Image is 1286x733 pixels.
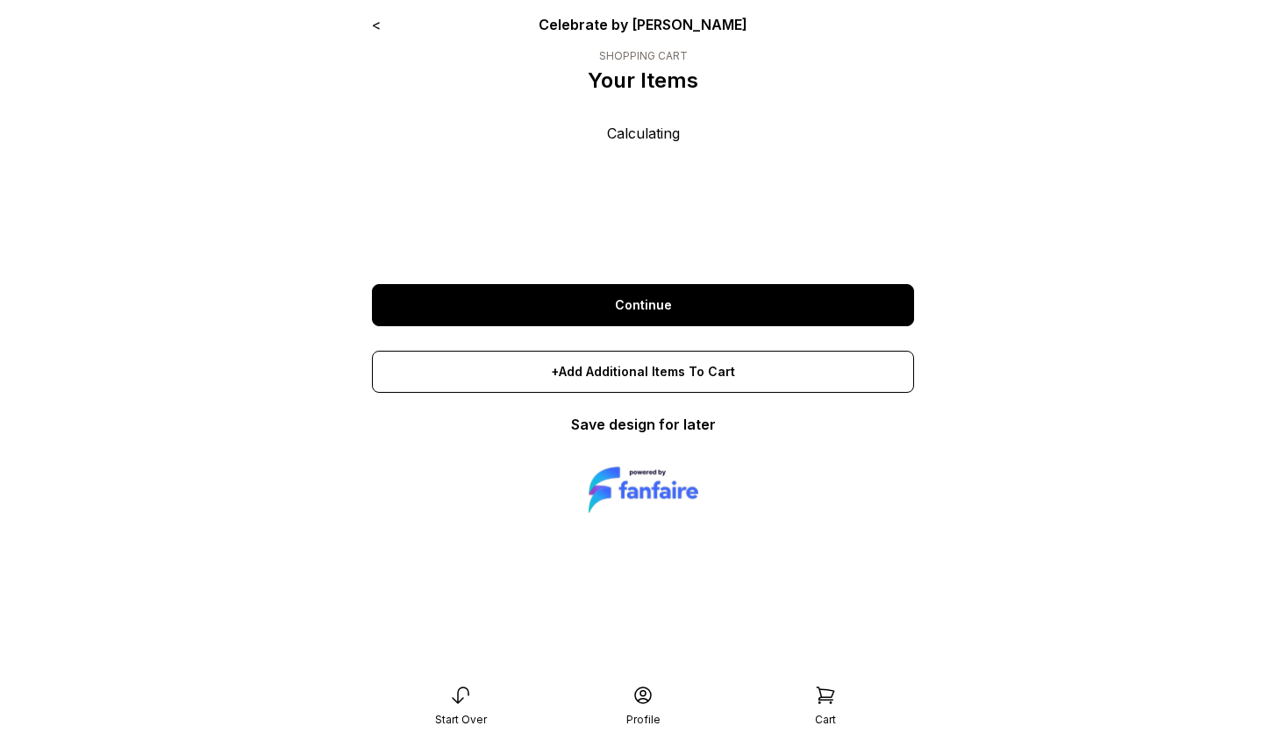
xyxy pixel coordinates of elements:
div: Calculating [372,123,914,263]
div: Profile [626,713,661,727]
a: < [372,16,381,33]
p: Your Items [588,67,698,95]
div: Celebrate by [PERSON_NAME] [481,14,806,35]
div: Cart [815,713,836,727]
a: Save design for later [571,416,716,433]
a: Continue [372,284,914,326]
div: Start Over [435,713,487,727]
div: +Add Additional Items To Cart [372,351,914,393]
div: SHOPPING CART [588,49,698,63]
img: logo [589,463,698,516]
